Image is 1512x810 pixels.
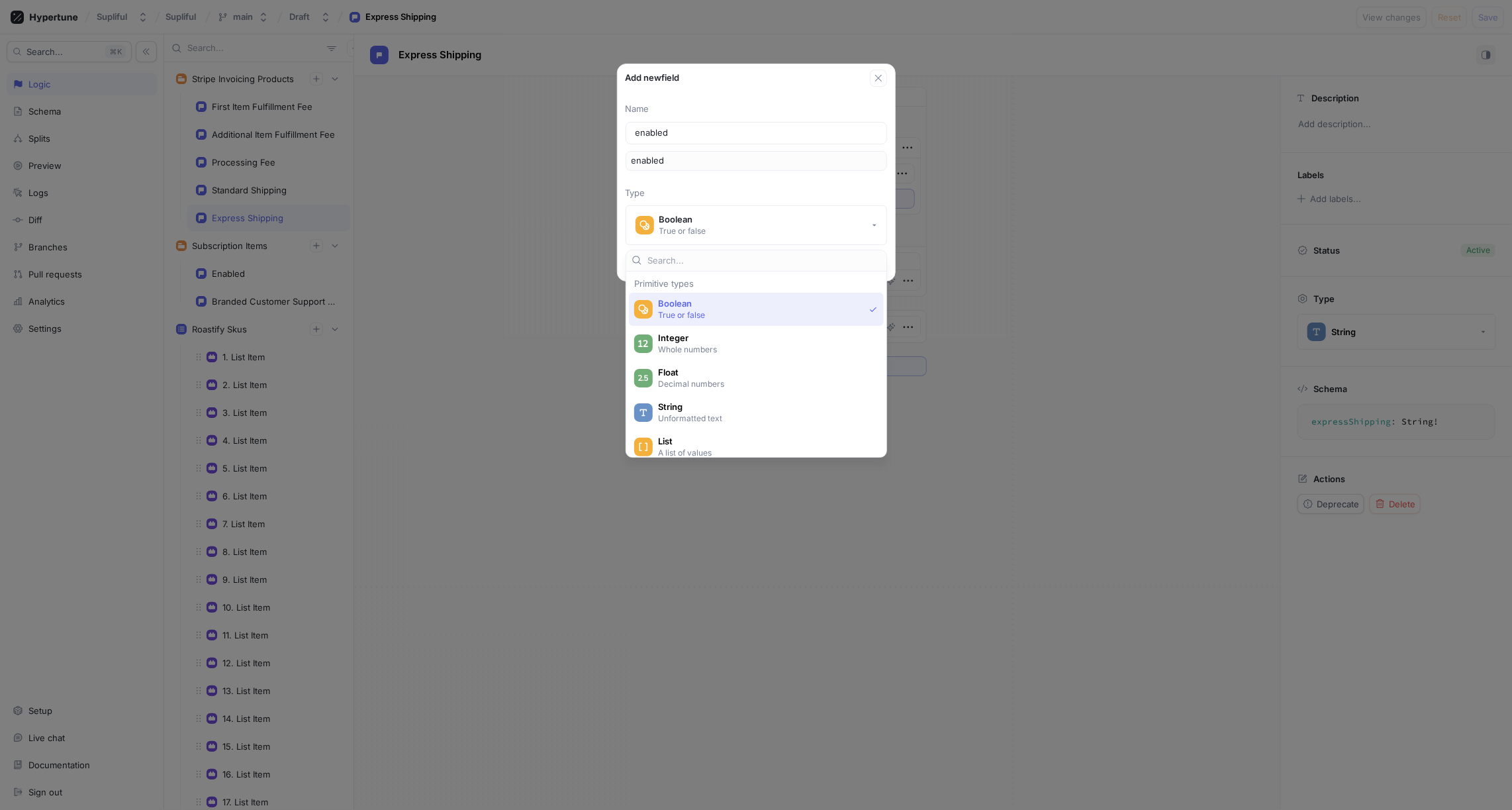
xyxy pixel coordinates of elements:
p: Add new field [626,72,680,85]
div: True or false [659,225,706,236]
p: A list of values [658,447,870,458]
input: Search... [647,254,881,268]
div: Boolean [659,214,706,225]
p: Type [626,187,887,200]
input: Enter a name for this field [636,127,877,140]
span: Integer [658,332,872,344]
p: True or false [658,309,864,321]
span: Boolean [658,298,864,309]
span: Float [658,367,872,378]
button: BooleanTrue or false [626,205,887,245]
span: String [658,401,872,413]
p: Decimal numbers [658,378,870,389]
span: List [658,436,872,447]
p: Unformatted text [658,413,870,424]
p: Name [626,103,887,116]
div: Primitive types [629,279,884,287]
p: Whole numbers [658,344,870,355]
